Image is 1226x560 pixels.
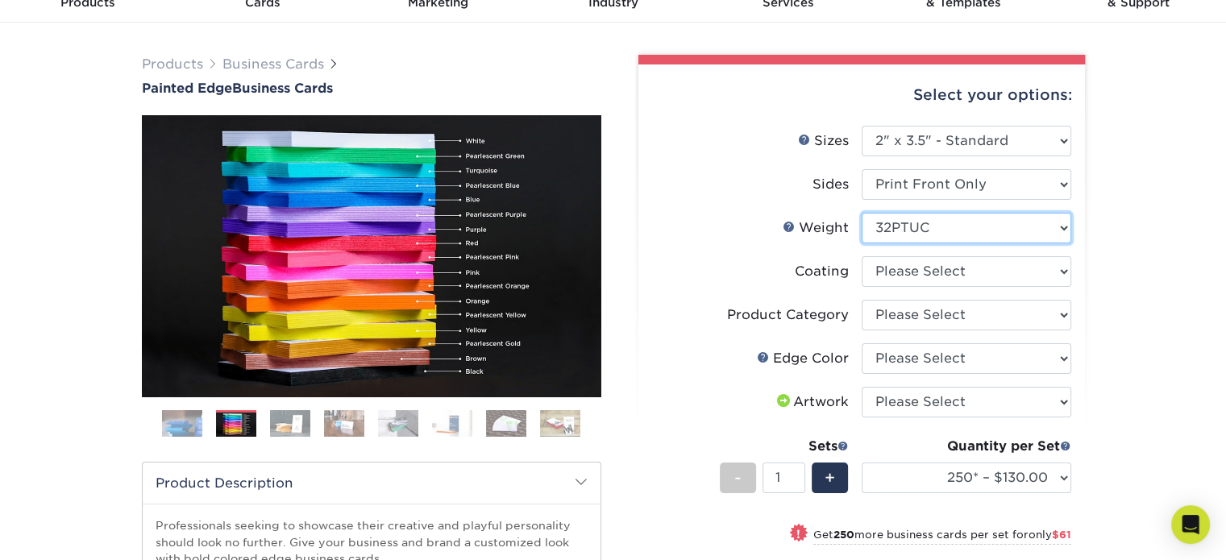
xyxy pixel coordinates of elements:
[862,437,1071,456] div: Quantity per Set
[796,525,800,542] span: !
[142,81,601,96] h1: Business Cards
[142,115,601,397] img: Painted Edge 02
[1029,529,1071,541] span: only
[142,81,601,96] a: Painted EdgeBusiness Cards
[378,410,418,438] img: Business Cards 05
[162,404,202,444] img: Business Cards 01
[774,392,849,412] div: Artwork
[798,131,849,151] div: Sizes
[270,410,310,438] img: Business Cards 03
[4,511,137,554] iframe: Google Customer Reviews
[216,413,256,437] img: Business Cards 02
[142,56,203,72] a: Products
[825,466,835,490] span: +
[813,529,1071,545] small: Get more business cards per set for
[734,466,742,490] span: -
[757,349,849,368] div: Edge Color
[432,410,472,438] img: Business Cards 06
[727,305,849,325] div: Product Category
[142,81,232,96] span: Painted Edge
[795,262,849,281] div: Coating
[540,410,580,438] img: Business Cards 08
[812,175,849,194] div: Sides
[1052,529,1071,541] span: $61
[1171,505,1210,544] div: Open Intercom Messenger
[143,463,601,504] h2: Product Description
[324,410,364,438] img: Business Cards 04
[486,410,526,438] img: Business Cards 07
[783,218,849,238] div: Weight
[833,529,854,541] strong: 250
[651,64,1072,126] div: Select your options:
[222,56,324,72] a: Business Cards
[720,437,849,456] div: Sets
